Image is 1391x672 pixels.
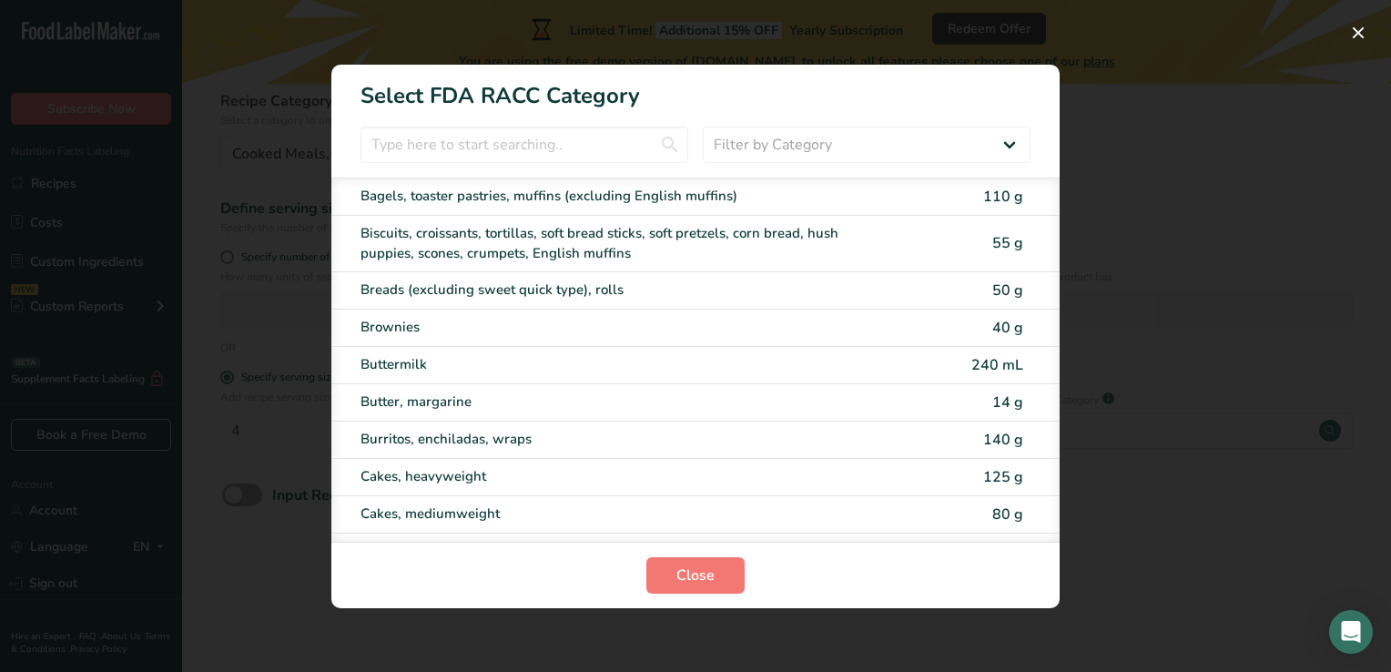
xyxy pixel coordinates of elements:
[983,430,1023,450] span: 140 g
[676,565,715,586] span: Close
[1329,610,1373,654] div: Open Intercom Messenger
[971,355,1023,375] span: 240 mL
[360,392,878,412] div: Butter, margarine
[360,127,688,163] input: Type here to start searching..
[360,429,878,450] div: Burritos, enchiladas, wraps
[331,65,1060,112] h1: Select FDA RACC Category
[992,233,1023,253] span: 55 g
[983,467,1023,487] span: 125 g
[360,317,878,338] div: Brownies
[360,541,878,562] div: Cakes, lightweight (angel food, chiffon, or sponge cake without icing or filling)
[360,504,878,524] div: Cakes, mediumweight
[360,466,878,487] div: Cakes, heavyweight
[992,504,1023,524] span: 80 g
[992,392,1023,412] span: 14 g
[992,318,1023,338] span: 40 g
[360,186,878,207] div: Bagels, toaster pastries, muffins (excluding English muffins)
[983,187,1023,207] span: 110 g
[992,280,1023,300] span: 50 g
[360,223,878,264] div: Biscuits, croissants, tortillas, soft bread sticks, soft pretzels, corn bread, hush puppies, scon...
[360,354,878,375] div: Buttermilk
[360,280,878,300] div: Breads (excluding sweet quick type), rolls
[646,557,745,594] button: Close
